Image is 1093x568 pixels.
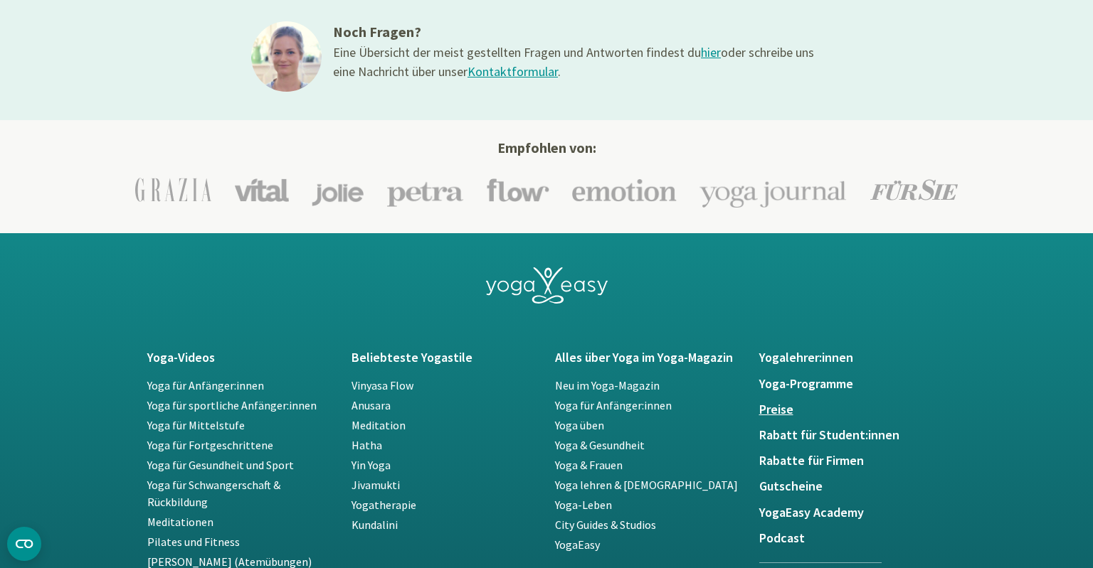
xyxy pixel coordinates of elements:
a: Yoga üben [555,418,604,432]
a: City Guides & Studios [555,518,656,532]
a: Kontaktformular [468,63,558,80]
a: Yin Yoga [352,458,391,472]
a: Yoga für Fortgeschrittene [147,438,273,452]
a: Yoga für sportliche Anfänger:innen [147,398,317,412]
a: Alles über Yoga im Yoga-Magazin [555,350,742,365]
a: Vinyasa Flow [352,378,413,392]
a: Yoga & Frauen [555,458,623,472]
img: Vital Logo [234,178,289,203]
a: Yoga für Anfänger:innen [555,398,672,412]
a: Yoga-Programme [759,377,946,391]
a: Gutscheine [759,479,946,493]
img: Emotion Logo [572,178,677,203]
img: Petra Logo [386,173,464,208]
a: Yogalehrer:innen [759,350,946,365]
img: Yoga-Journal Logo [699,173,848,208]
a: Jivamukti [352,478,400,492]
a: Meditation [352,418,406,432]
a: Beliebteste Yogastile [352,350,539,365]
a: Yoga-Videos [147,350,334,365]
a: Rabatte für Firmen [759,454,946,468]
a: Kundalini [352,518,398,532]
img: Flow Logo [487,178,549,203]
button: CMP-Widget öffnen [7,527,41,561]
a: Yoga-Leben [555,498,612,512]
a: Yogatherapie [352,498,416,512]
a: Preise [759,402,946,417]
a: Yoga lehren & [DEMOGRAPHIC_DATA] [555,478,738,492]
a: YogaEasy [555,537,600,552]
a: hier [701,44,721,60]
img: Jolie Logo [312,174,364,206]
a: Neu im Yoga-Magazin [555,378,660,392]
img: Für Sie Logo [870,179,958,200]
a: Yoga & Gesundheit [555,438,645,452]
h3: Noch Fragen? [333,21,817,43]
img: ines@1x.jpg [251,21,322,92]
img: Grazia Logo [135,178,211,202]
a: YogaEasy Academy [759,505,946,520]
a: Rabatt für Student:innen [759,428,946,442]
a: Hatha [352,438,382,452]
a: Yoga für Schwangerschaft & Rückbildung [147,478,280,509]
a: Podcast [759,531,946,545]
a: Yoga für Anfänger:innen [147,378,264,392]
a: Anusara [352,398,391,412]
div: Eine Übersicht der meist gestellten Fragen und Antworten findest du oder schreibe uns eine Nachri... [333,43,817,81]
a: Pilates und Fitness [147,535,240,549]
a: Meditationen [147,515,213,529]
a: Yoga für Mittelstufe [147,418,245,432]
a: Yoga für Gesundheit und Sport [147,458,294,472]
